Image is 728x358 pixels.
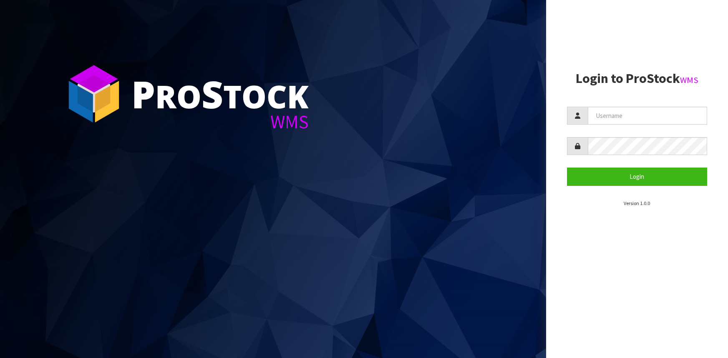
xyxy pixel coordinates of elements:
small: Version 1.0.0 [624,200,650,206]
div: ro tock [131,75,309,113]
div: WMS [131,113,309,131]
span: P [131,68,155,119]
h2: Login to ProStock [567,71,707,86]
small: WMS [680,75,698,85]
input: Username [588,107,707,125]
span: S [202,68,223,119]
button: Login [567,168,707,185]
img: ProStock Cube [63,63,125,125]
